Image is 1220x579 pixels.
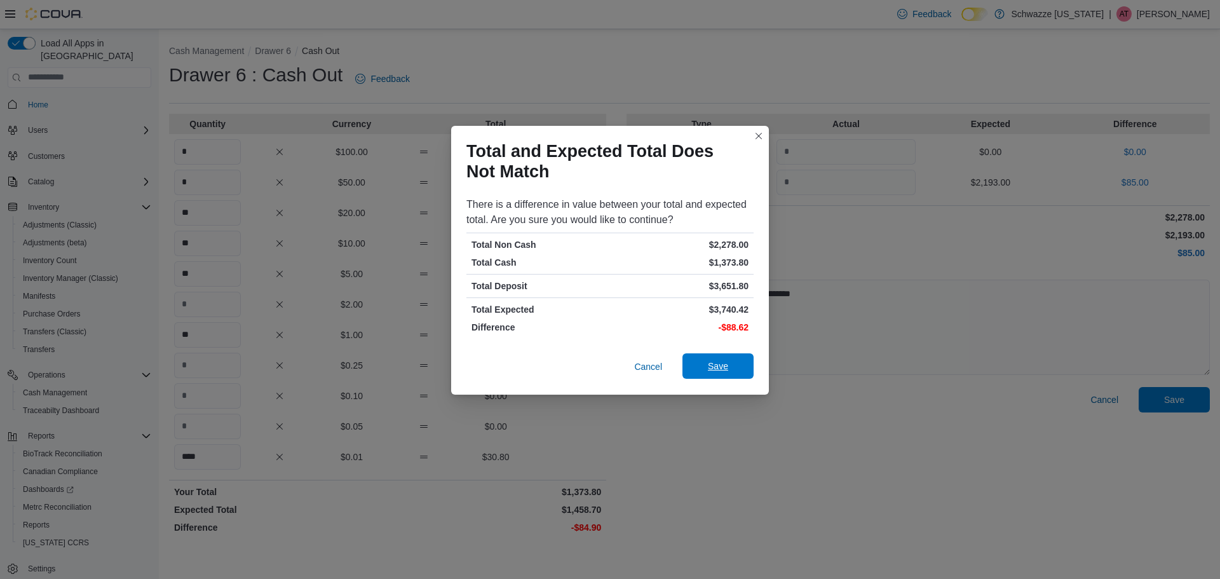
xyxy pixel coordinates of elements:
[471,238,607,251] p: Total Non Cash
[471,280,607,292] p: Total Deposit
[708,360,728,372] span: Save
[613,303,749,316] p: $3,740.42
[613,321,749,334] p: -$88.62
[613,238,749,251] p: $2,278.00
[466,197,754,228] div: There is a difference in value between your total and expected total. Are you sure you would like...
[466,141,743,182] h1: Total and Expected Total Does Not Match
[613,280,749,292] p: $3,651.80
[682,353,754,379] button: Save
[471,321,607,334] p: Difference
[751,128,766,144] button: Closes this modal window
[471,303,607,316] p: Total Expected
[629,354,667,379] button: Cancel
[471,256,607,269] p: Total Cash
[634,360,662,373] span: Cancel
[613,256,749,269] p: $1,373.80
